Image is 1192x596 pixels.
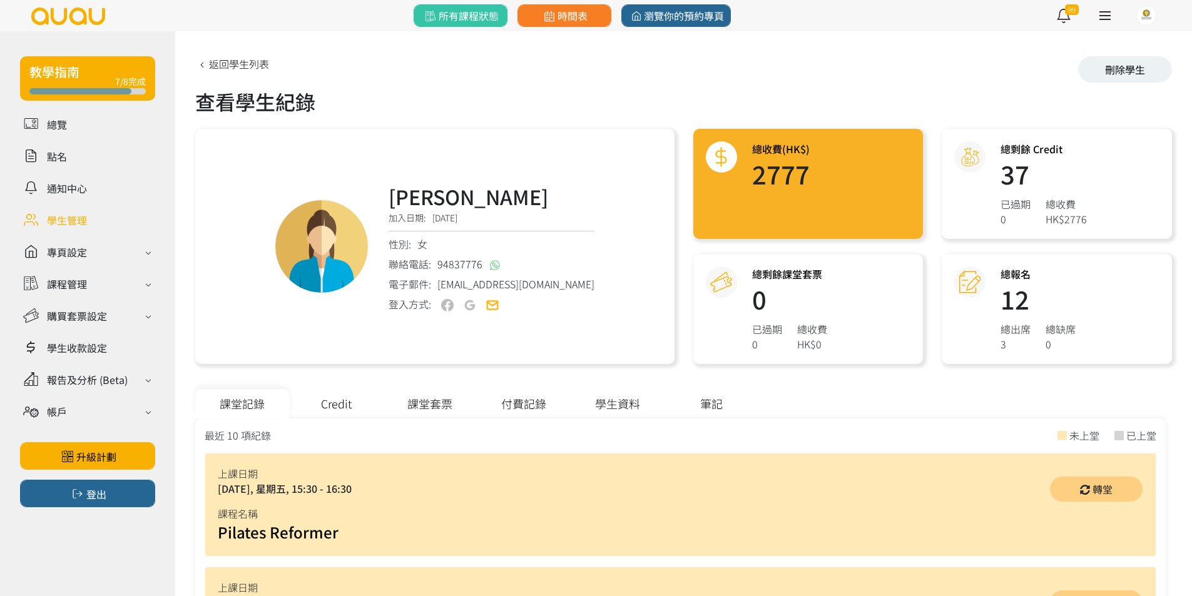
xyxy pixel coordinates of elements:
[20,480,155,507] button: 登出
[30,8,106,25] img: logo.svg
[389,211,594,231] div: 加入日期:
[752,321,782,336] div: 已過期
[486,299,499,311] img: user-email-on.png
[389,181,594,211] h3: [PERSON_NAME]
[752,286,827,311] h1: 0
[437,276,594,291] span: [EMAIL_ADDRESS][DOMAIN_NAME]
[1046,321,1076,336] div: 總缺席
[441,299,454,311] img: user-fb-off.png
[517,4,611,27] a: 時間表
[665,389,758,418] div: 筆記
[47,245,87,260] div: 專頁設定
[628,8,724,23] span: 瀏覽你的預約專頁
[1078,56,1172,83] div: 刪除學生
[1001,211,1031,226] div: 0
[477,389,571,418] div: 付費記錄
[414,4,507,27] a: 所有課程狀態
[797,336,827,351] div: HK$0
[710,271,732,293] img: courseCredit@2x.png
[752,336,782,351] div: 0
[1001,266,1076,281] h3: 總報名
[1001,161,1087,186] h1: 37
[1065,4,1079,15] span: 99
[205,428,271,443] div: 最近 10 項紀錄
[959,146,981,168] img: credit@2x.png
[571,389,665,418] div: 學生資料
[464,299,476,311] img: user-google-off.png
[389,276,594,291] div: 電子郵件:
[389,296,431,312] div: 登入方式:
[218,580,370,595] div: 上課日期
[218,521,339,543] a: Pilates Reformer
[1046,211,1087,226] div: HK$2776
[752,266,827,281] h3: 總剩餘課堂套票
[752,161,810,186] h1: 2777
[541,8,587,23] span: 時間表
[1001,286,1076,311] h1: 12
[383,389,477,418] div: 課堂套票
[437,256,482,271] span: 94837776
[389,256,594,271] div: 聯絡電話:
[195,86,1172,116] div: 查看學生紀錄
[1001,321,1031,336] div: 總出席
[417,236,427,251] span: 女
[1001,141,1087,156] h3: 總剩餘 Credit
[218,481,352,496] div: [DATE], 星期五, 15:30 - 16:30
[959,271,981,293] img: attendance@2x.png
[218,506,352,521] div: 課程名稱
[20,442,155,470] a: 升級計劃
[422,8,498,23] span: 所有課程狀態
[710,146,732,168] img: total@2x.png
[1001,196,1031,211] div: 已過期
[47,276,87,291] div: 課程管理
[1046,196,1087,211] div: 總收費
[47,308,107,323] div: 購買套票設定
[1049,476,1143,502] a: 轉堂
[389,236,594,251] div: 性別:
[797,321,827,336] div: 總收費
[195,389,289,418] div: 課堂記錄
[47,372,128,387] div: 報告及分析 (Beta)
[1001,336,1031,351] div: 3
[1069,428,1099,443] div: 未上堂
[195,56,269,71] a: 返回學生列表
[621,4,731,27] a: 瀏覽你的預約專頁
[47,404,67,419] div: 帳戶
[218,466,352,481] div: 上課日期
[1126,428,1156,443] div: 已上堂
[432,211,457,224] span: [DATE]
[1046,336,1076,351] div: 0
[752,141,810,156] h3: 總收費(HK$)
[490,260,500,270] img: whatsapp@2x.png
[289,389,383,418] div: Credit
